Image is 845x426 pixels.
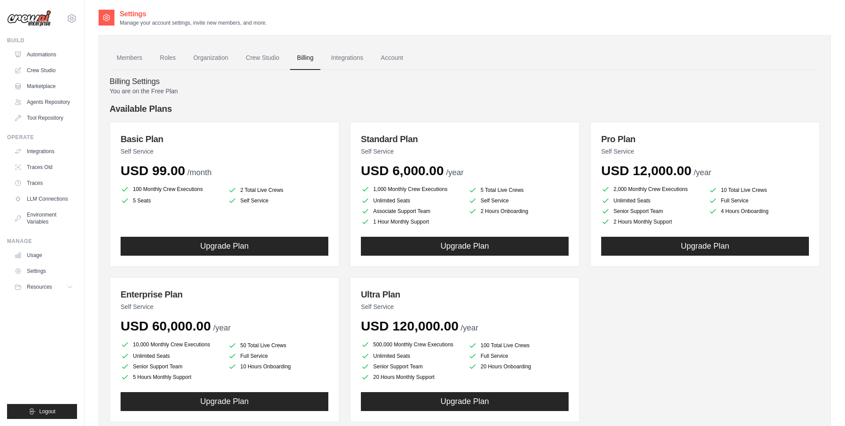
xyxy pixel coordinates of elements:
p: Manage your account settings, invite new members, and more. [120,19,267,26]
li: 20 Hours Monthly Support [361,373,461,382]
li: Self Service [228,196,328,205]
span: Resources [27,283,52,290]
h4: Billing Settings [110,77,820,87]
a: Automations [11,48,77,62]
button: Upgrade Plan [361,392,569,411]
li: 4 Hours Onboarding [709,207,809,216]
li: 500,000 Monthly Crew Executions [361,339,461,350]
button: Upgrade Plan [121,237,328,256]
button: Upgrade Plan [121,392,328,411]
h3: Ultra Plan [361,288,569,301]
li: Unlimited Seats [361,196,461,205]
a: Settings [11,264,77,278]
span: /year [446,168,463,177]
li: Self Service [468,196,569,205]
li: 2 Hours Monthly Support [601,217,702,226]
button: Resources [11,280,77,294]
li: 2 Hours Onboarding [468,207,569,216]
li: Senior Support Team [121,362,221,371]
a: Organization [186,46,235,70]
a: Account [374,46,410,70]
li: Full Service [468,352,569,360]
a: Tool Repository [11,111,77,125]
div: Manage [7,238,77,245]
li: Senior Support Team [601,207,702,216]
img: Logo [7,10,51,27]
a: LLM Connections [11,192,77,206]
p: Self Service [601,147,809,156]
li: 10 Total Live Crews [709,186,809,195]
li: Unlimited Seats [121,352,221,360]
a: Traces [11,176,77,190]
li: 5 Hours Monthly Support [121,373,221,382]
li: 5 Seats [121,196,221,205]
h4: Available Plans [110,103,820,115]
a: Usage [11,248,77,262]
a: Billing [290,46,320,70]
div: Build [7,37,77,44]
a: Members [110,46,149,70]
div: Operate [7,134,77,141]
span: USD 6,000.00 [361,163,444,178]
li: 50 Total Live Crews [228,341,328,350]
li: 2 Total Live Crews [228,186,328,195]
li: 1 Hour Monthly Support [361,217,461,226]
li: 5 Total Live Crews [468,186,569,195]
span: USD 12,000.00 [601,163,691,178]
span: /year [461,323,478,332]
h2: Settings [120,9,267,19]
span: /year [694,168,711,177]
li: Associate Support Team [361,207,461,216]
a: Integrations [11,144,77,158]
p: You are on the Free Plan [110,87,820,95]
li: Full Service [228,352,328,360]
li: Unlimited Seats [601,196,702,205]
li: 100 Total Live Crews [468,341,569,350]
a: Roles [153,46,183,70]
p: Self Service [361,302,569,311]
li: 20 Hours Onboarding [468,362,569,371]
span: USD 120,000.00 [361,319,459,333]
button: Upgrade Plan [601,237,809,256]
a: Marketplace [11,79,77,93]
h3: Standard Plan [361,133,569,145]
a: Integrations [324,46,370,70]
li: 10,000 Monthly Crew Executions [121,339,221,350]
a: Crew Studio [11,63,77,77]
li: Senior Support Team [361,362,461,371]
li: 1,000 Monthly Crew Executions [361,184,461,195]
button: Logout [7,404,77,419]
button: Upgrade Plan [361,237,569,256]
a: Agents Repository [11,95,77,109]
span: Logout [39,408,55,415]
span: USD 99.00 [121,163,185,178]
li: 100 Monthly Crew Executions [121,184,221,195]
h3: Enterprise Plan [121,288,328,301]
span: /year [213,323,231,332]
li: 10 Hours Onboarding [228,362,328,371]
a: Traces Old [11,160,77,174]
p: Self Service [121,302,328,311]
a: Environment Variables [11,208,77,229]
li: Full Service [709,196,809,205]
p: Self Service [121,147,328,156]
li: 2,000 Monthly Crew Executions [601,184,702,195]
h3: Basic Plan [121,133,328,145]
span: /month [187,168,212,177]
span: USD 60,000.00 [121,319,211,333]
h3: Pro Plan [601,133,809,145]
li: Unlimited Seats [361,352,461,360]
p: Self Service [361,147,569,156]
a: Crew Studio [239,46,287,70]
